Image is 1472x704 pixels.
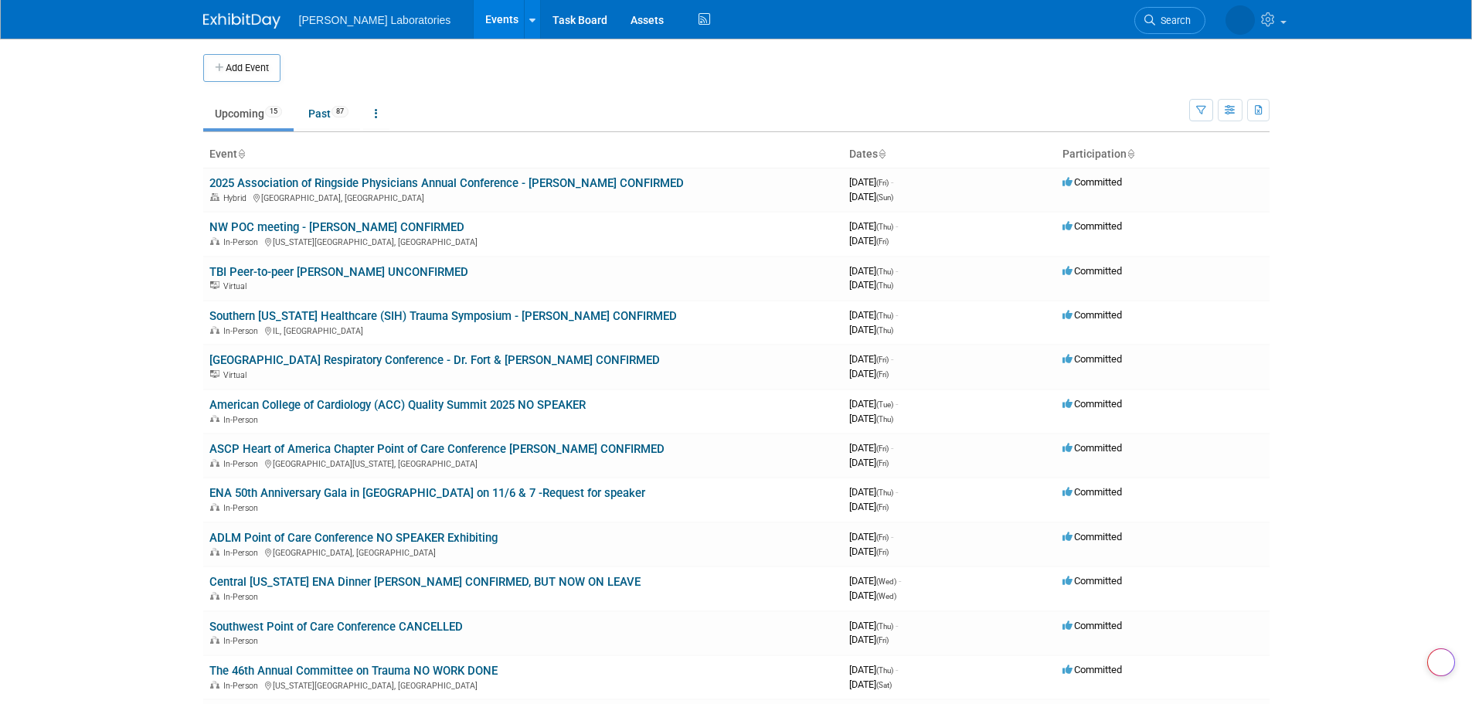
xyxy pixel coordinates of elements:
img: Hybrid Event [210,193,219,201]
span: [DATE] [849,620,898,631]
span: - [899,575,901,587]
span: - [896,486,898,498]
span: Committed [1062,575,1122,587]
a: TBI Peer-to-peer [PERSON_NAME] UNCONFIRMED [209,265,468,279]
span: Committed [1062,620,1122,631]
th: Dates [843,141,1056,168]
img: Tisha Davis [1226,5,1255,35]
span: [DATE] [849,235,889,247]
span: Hybrid [223,193,251,203]
span: (Wed) [876,577,896,586]
a: ENA 50th Anniversary Gala in [GEOGRAPHIC_DATA] on 11/6 & 7 -Request for speaker [209,486,645,500]
span: [DATE] [849,531,893,542]
span: (Fri) [876,355,889,364]
span: (Fri) [876,370,889,379]
span: [DATE] [849,324,893,335]
span: (Thu) [876,281,893,290]
span: In-Person [223,459,263,469]
img: In-Person Event [210,681,219,689]
span: (Fri) [876,179,889,187]
span: (Thu) [876,267,893,276]
span: [DATE] [849,590,896,601]
a: ADLM Point of Care Conference NO SPEAKER Exhibiting [209,531,498,545]
span: Committed [1062,353,1122,365]
img: In-Person Event [210,503,219,511]
span: - [896,620,898,631]
span: [DATE] [849,486,898,498]
span: - [896,265,898,277]
span: Virtual [223,370,251,380]
span: Committed [1062,220,1122,232]
a: Central [US_STATE] ENA Dinner [PERSON_NAME] CONFIRMED, BUT NOW ON LEAVE [209,575,641,589]
span: (Sun) [876,193,893,202]
img: In-Person Event [210,326,219,334]
a: Upcoming15 [203,99,294,128]
span: Committed [1062,176,1122,188]
span: (Fri) [876,444,889,453]
a: American College of Cardiology (ACC) Quality Summit 2025 NO SPEAKER [209,398,586,412]
span: Committed [1062,486,1122,498]
span: [DATE] [849,575,901,587]
span: [DATE] [849,634,889,645]
a: Past87 [297,99,360,128]
span: (Thu) [876,666,893,675]
span: [DATE] [849,220,898,232]
span: [DATE] [849,279,893,291]
img: In-Person Event [210,415,219,423]
span: [DATE] [849,353,893,365]
a: NW POC meeting - [PERSON_NAME] CONFIRMED [209,220,464,234]
img: In-Person Event [210,548,219,556]
span: Committed [1062,309,1122,321]
span: - [896,398,898,410]
span: (Fri) [876,548,889,556]
span: 87 [331,106,348,117]
span: (Tue) [876,400,893,409]
span: In-Person [223,237,263,247]
img: Virtual Event [210,281,219,289]
a: [GEOGRAPHIC_DATA] Respiratory Conference - Dr. Fort & [PERSON_NAME] CONFIRMED [209,353,660,367]
span: [DATE] [849,664,898,675]
span: In-Person [223,415,263,425]
span: [PERSON_NAME] Laboratories [299,14,451,26]
span: - [891,353,893,365]
span: (Thu) [876,311,893,320]
span: (Wed) [876,592,896,600]
span: (Thu) [876,223,893,231]
a: Sort by Event Name [237,148,245,160]
span: - [891,442,893,454]
a: 2025 Association of Ringside Physicians Annual Conference - [PERSON_NAME] CONFIRMED [209,176,684,190]
span: - [896,309,898,321]
img: ExhibitDay [203,13,280,29]
span: [DATE] [849,176,893,188]
span: [DATE] [849,368,889,379]
img: Virtual Event [210,370,219,378]
div: [US_STATE][GEOGRAPHIC_DATA], [GEOGRAPHIC_DATA] [209,678,837,691]
a: Southwest Point of Care Conference CANCELLED [209,620,463,634]
span: - [896,664,898,675]
span: [DATE] [849,309,898,321]
span: In-Person [223,592,263,602]
span: In-Person [223,681,263,691]
span: (Fri) [876,533,889,542]
span: (Thu) [876,622,893,631]
a: Southern [US_STATE] Healthcare (SIH) Trauma Symposium - [PERSON_NAME] CONFIRMED [209,309,677,323]
a: Search [1134,7,1205,34]
img: In-Person Event [210,459,219,467]
div: [GEOGRAPHIC_DATA], [GEOGRAPHIC_DATA] [209,191,837,203]
span: [DATE] [849,442,893,454]
span: - [896,220,898,232]
span: Committed [1062,664,1122,675]
div: [GEOGRAPHIC_DATA][US_STATE], [GEOGRAPHIC_DATA] [209,457,837,469]
span: - [891,176,893,188]
span: (Fri) [876,237,889,246]
span: [DATE] [849,265,898,277]
span: - [891,531,893,542]
span: Committed [1062,265,1122,277]
th: Event [203,141,843,168]
img: In-Person Event [210,636,219,644]
span: (Thu) [876,326,893,335]
span: In-Person [223,548,263,558]
span: (Fri) [876,459,889,468]
img: In-Person Event [210,237,219,245]
span: [DATE] [849,191,893,202]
